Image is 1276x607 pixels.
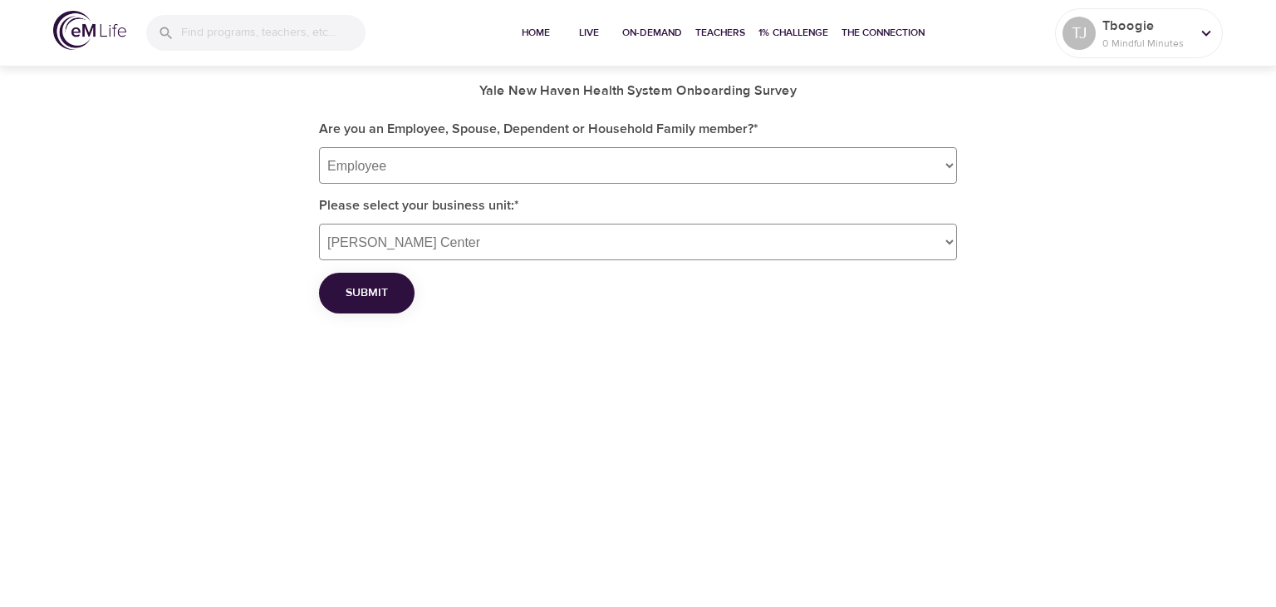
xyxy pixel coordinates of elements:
[1102,36,1190,51] p: 0 Mindful Minutes
[842,24,925,42] span: The Connection
[516,24,556,42] span: Home
[346,283,388,303] span: Submit
[569,24,609,42] span: Live
[319,120,957,139] label: Are you an Employee, Spouse, Dependent or Household Family member?
[758,24,828,42] span: 1% Challenge
[53,11,126,50] img: logo
[319,273,415,313] button: Submit
[319,196,957,215] label: Please select your business unit:
[319,82,957,100] h5: Yale New Haven Health System Onboarding Survey
[695,24,745,42] span: Teachers
[1063,17,1096,50] div: TJ
[181,15,366,51] input: Find programs, teachers, etc...
[1102,16,1190,36] p: Tboogie
[622,24,682,42] span: On-Demand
